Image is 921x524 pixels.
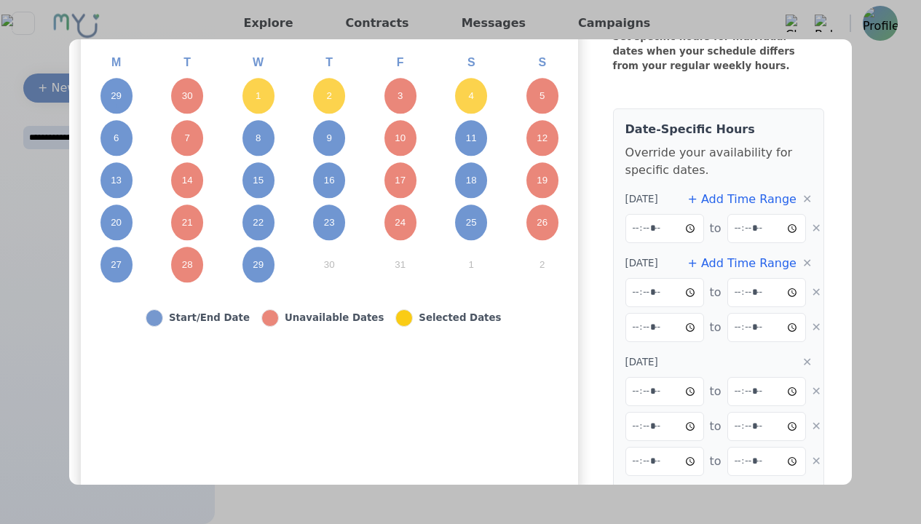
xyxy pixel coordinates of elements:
[539,90,545,103] abbr: October 5, 2025
[469,90,474,103] abbr: October 4, 2025
[223,202,294,244] button: October 22, 2025
[151,159,223,202] button: October 14, 2025
[81,202,152,244] button: October 20, 2025
[111,174,122,187] abbr: October 13, 2025
[293,75,365,117] button: October 2, 2025
[81,159,152,202] button: October 13, 2025
[466,132,477,145] abbr: October 11, 2025
[710,319,722,336] span: to
[613,30,804,91] div: Set specific hours for individual dates when your schedule differs from your regular weekly hours.
[802,354,812,371] button: ✕
[537,216,548,229] abbr: October 26, 2025
[365,117,436,159] button: October 10, 2025
[293,117,365,159] button: October 9, 2025
[435,117,507,159] button: October 11, 2025
[182,258,193,271] abbr: October 28, 2025
[710,453,722,470] span: to
[802,191,812,208] button: ✕
[293,159,365,202] button: October 16, 2025
[169,311,250,325] div: Start/End Date
[395,216,406,229] abbr: October 24, 2025
[395,174,406,187] abbr: October 17, 2025
[625,355,658,370] span: [DATE]
[625,192,658,207] span: [DATE]
[812,319,821,336] button: ✕
[151,75,223,117] button: September 30, 2025
[469,258,474,271] abbr: November 1, 2025
[419,311,501,325] div: Selected Dates
[537,132,548,145] abbr: October 12, 2025
[111,90,122,103] abbr: September 29, 2025
[467,56,475,68] abbr: Saturday
[812,383,821,400] button: ✕
[687,191,797,208] button: + Add Time Range
[114,132,119,145] abbr: October 6, 2025
[182,174,193,187] abbr: October 14, 2025
[223,75,294,117] button: October 1, 2025
[812,284,821,301] button: ✕
[435,202,507,244] button: October 25, 2025
[507,159,578,202] button: October 19, 2025
[184,132,189,145] abbr: October 7, 2025
[293,244,365,286] button: October 30, 2025
[537,174,548,187] abbr: October 19, 2025
[435,159,507,202] button: October 18, 2025
[223,244,294,286] button: October 29, 2025
[253,56,264,68] abbr: Wednesday
[625,144,813,179] p: Override your availability for specific dates.
[253,174,264,187] abbr: October 15, 2025
[182,90,193,103] abbr: September 30, 2025
[365,244,436,286] button: October 31, 2025
[812,220,821,237] button: ✕
[710,284,722,301] span: to
[365,159,436,202] button: October 17, 2025
[81,244,152,286] button: October 27, 2025
[625,256,658,271] span: [DATE]
[466,216,477,229] abbr: October 25, 2025
[710,220,722,237] span: to
[326,90,331,103] abbr: October 2, 2025
[398,90,403,103] abbr: October 3, 2025
[81,117,152,159] button: October 6, 2025
[293,202,365,244] button: October 23, 2025
[507,202,578,244] button: October 26, 2025
[507,75,578,117] button: October 5, 2025
[812,453,821,470] button: ✕
[256,90,261,103] abbr: October 1, 2025
[507,244,578,286] button: November 2, 2025
[325,56,333,68] abbr: Thursday
[507,117,578,159] button: October 12, 2025
[710,418,722,435] span: to
[397,56,404,68] abbr: Friday
[253,216,264,229] abbr: October 22, 2025
[539,258,545,271] abbr: November 2, 2025
[256,132,261,145] abbr: October 8, 2025
[687,255,797,272] button: + Add Time Range
[111,216,122,229] abbr: October 20, 2025
[466,174,477,187] abbr: October 18, 2025
[151,117,223,159] button: October 7, 2025
[182,216,193,229] abbr: October 21, 2025
[111,258,122,271] abbr: October 27, 2025
[326,132,331,145] abbr: October 9, 2025
[223,159,294,202] button: October 15, 2025
[812,418,821,435] button: ✕
[538,56,546,68] abbr: Sunday
[625,121,813,138] h4: Date-Specific Hours
[710,383,722,400] span: to
[151,202,223,244] button: October 21, 2025
[395,132,406,145] abbr: October 10, 2025
[802,255,812,272] button: ✕
[151,244,223,286] button: October 28, 2025
[81,75,152,117] button: September 29, 2025
[324,258,335,271] abbr: October 30, 2025
[223,117,294,159] button: October 8, 2025
[365,202,436,244] button: October 24, 2025
[324,174,335,187] abbr: October 16, 2025
[395,258,406,271] abbr: October 31, 2025
[435,75,507,117] button: October 4, 2025
[253,258,264,271] abbr: October 29, 2025
[324,216,335,229] abbr: October 23, 2025
[111,56,121,68] abbr: Monday
[285,311,384,325] div: Unavailable Dates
